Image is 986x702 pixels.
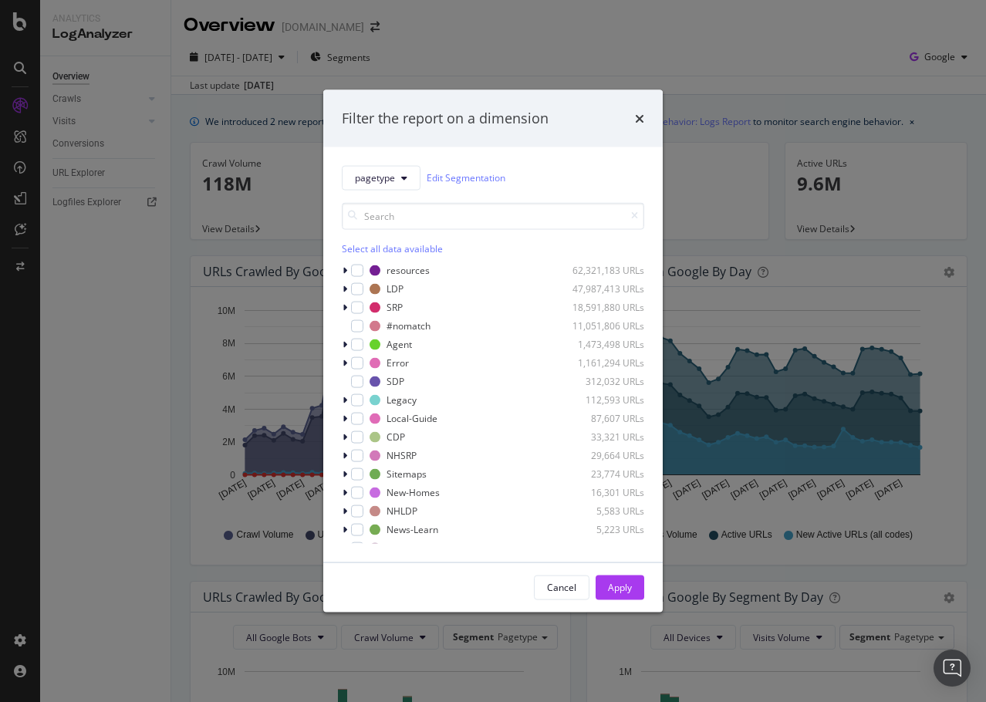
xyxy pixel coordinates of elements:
a: Edit Segmentation [427,170,505,186]
div: 1,161,294 URLs [569,356,644,370]
div: Apply [608,581,632,594]
div: Filter the report on a dimension [342,109,549,129]
div: 29,664 URLs [569,449,644,462]
div: New-Homes [387,486,440,499]
div: 5,583 URLs [569,505,644,518]
div: 312,032 URLs [569,375,644,388]
div: NHLDP [387,505,417,518]
div: SRP [387,301,403,314]
div: Select all data available [342,241,644,255]
div: Sitemaps [387,467,427,481]
div: 112,593 URLs [569,393,644,407]
div: Open Intercom Messenger [934,650,971,687]
div: times [635,109,644,129]
div: 11,051,806 URLs [569,319,644,332]
button: pagetype [342,165,420,190]
div: 4,483 URLs [569,542,644,555]
button: Apply [596,575,644,599]
div: 5,223 URLs [569,523,644,536]
div: Local-Guide [387,412,437,425]
div: Advertise [387,542,427,555]
div: #nomatch [387,319,431,332]
div: 87,607 URLs [569,412,644,425]
div: Agent [387,338,412,351]
div: CDP [387,430,405,444]
div: Error [387,356,409,370]
div: LDP [387,282,404,295]
div: 16,301 URLs [569,486,644,499]
div: Legacy [387,393,417,407]
div: 33,321 URLs [569,430,644,444]
div: 47,987,413 URLs [569,282,644,295]
div: modal [323,90,663,613]
div: resources [387,264,430,277]
div: 18,591,880 URLs [569,301,644,314]
div: 23,774 URLs [569,467,644,481]
div: SDP [387,375,404,388]
span: pagetype [355,171,395,184]
div: NHSRP [387,449,417,462]
div: Cancel [547,581,576,594]
input: Search [342,202,644,229]
div: 62,321,183 URLs [569,264,644,277]
div: 1,473,498 URLs [569,338,644,351]
div: News-Learn [387,523,438,536]
button: Cancel [534,575,589,599]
